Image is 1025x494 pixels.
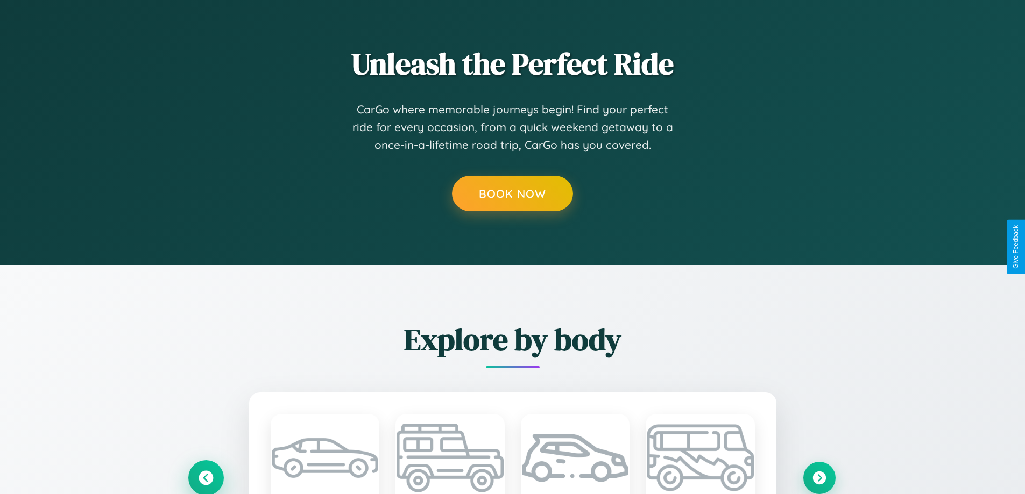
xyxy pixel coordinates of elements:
p: CarGo where memorable journeys begin! Find your perfect ride for every occasion, from a quick wee... [351,101,674,154]
h2: Explore by body [190,319,836,360]
button: Book Now [452,176,573,211]
h2: Unleash the Perfect Ride [190,43,836,84]
div: Give Feedback [1012,225,1020,269]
